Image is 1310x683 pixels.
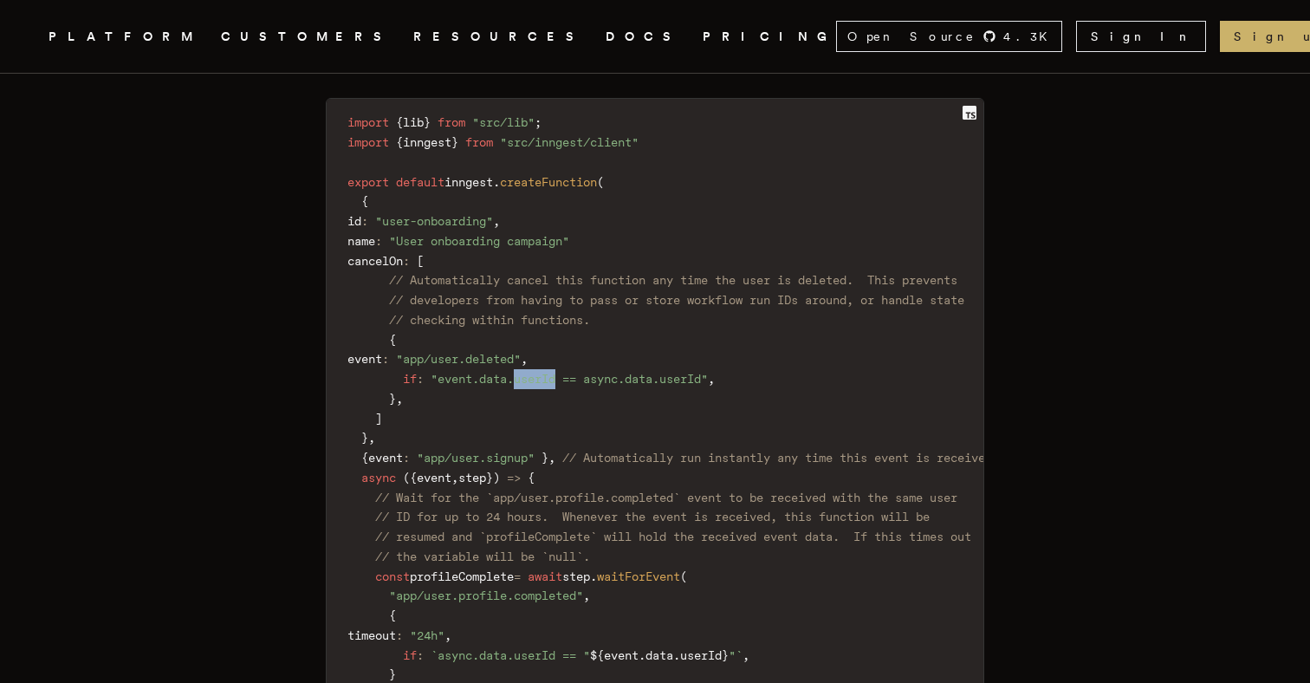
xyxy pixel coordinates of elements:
[583,589,590,602] span: ,
[396,628,403,642] span: :
[375,530,971,543] span: // resumed and `profileComplete` will hold the received event data. If this times out
[438,115,465,129] span: from
[375,491,957,504] span: // Wait for the `app/user.profile.completed` event to be received with the same user
[493,471,500,485] span: )
[645,648,673,662] span: data
[403,115,424,129] span: lib
[403,648,417,662] span: if
[597,569,680,583] span: waitForEvent
[493,214,500,228] span: ,
[347,135,389,149] span: import
[438,648,590,662] span: async.data.userId == "
[424,115,431,129] span: }
[451,471,458,485] span: ,
[389,667,396,681] span: }
[604,648,639,662] span: event
[347,214,361,228] span: id
[444,175,493,189] span: inngest
[368,451,403,465] span: event
[562,569,590,583] span: step
[639,648,645,662] span: .
[347,352,382,366] span: event
[403,254,410,268] span: :
[347,254,403,268] span: cancelOn
[528,471,535,485] span: {
[451,135,458,149] span: }
[847,28,976,45] span: Open Source
[417,648,424,662] span: :
[590,569,597,583] span: .
[389,313,590,327] span: // checking within functions.
[361,194,368,208] span: {
[729,648,736,662] span: "
[396,115,403,129] span: {
[528,569,562,583] span: await
[413,26,585,48] button: RESOURCES
[375,569,410,583] span: const
[548,451,555,465] span: ,
[368,431,375,445] span: ,
[347,175,389,189] span: export
[417,372,424,386] span: :
[486,471,493,485] span: }
[417,471,451,485] span: event
[361,471,396,485] span: async
[673,648,680,662] span: .
[500,175,597,189] span: createFunction
[347,115,389,129] span: import
[708,372,715,386] span: ,
[361,214,368,228] span: :
[590,648,604,662] span: ${
[389,333,396,347] span: {
[743,648,749,662] span: ,
[396,175,444,189] span: default
[389,234,569,248] span: "User onboarding campaign"
[514,569,521,583] span: =
[444,628,451,642] span: ,
[389,608,396,622] span: {
[389,392,396,406] span: }
[431,372,708,386] span: "event.data.userId == async.data.userId"
[521,352,528,366] span: ,
[1003,28,1058,45] span: 4.3 K
[382,352,389,366] span: :
[597,175,604,189] span: (
[458,471,486,485] span: step
[347,234,375,248] span: name
[680,648,722,662] span: userId
[403,372,417,386] span: if
[375,214,493,228] span: "user-onboarding"
[389,589,583,602] span: "app/user.profile.completed"
[403,135,451,149] span: inngest
[736,648,743,662] span: `
[375,510,930,524] span: // ID for up to 24 hours. Whenever the event is received, this function will be
[49,26,200,48] button: PLATFORM
[542,451,548,465] span: }
[389,273,957,287] span: // Automatically cancel this function any time the user is deleted. This prevents
[396,135,403,149] span: {
[493,175,500,189] span: .
[403,471,410,485] span: (
[465,135,493,149] span: from
[361,451,368,465] span: {
[389,293,964,307] span: // developers from having to pass or store workflow run IDs around, or handle state
[347,628,396,642] span: timeout
[396,392,403,406] span: ,
[375,550,590,563] span: // the variable will be `null`.
[500,135,639,149] span: "src/inngest/client"
[410,628,444,642] span: "24h"
[680,569,687,583] span: (
[410,471,417,485] span: {
[535,115,542,129] span: ;
[417,254,424,268] span: [
[431,648,438,662] span: `
[403,451,410,465] span: :
[396,352,521,366] span: "app/user.deleted"
[417,451,535,465] span: "app/user.signup"
[507,471,521,485] span: =>
[562,451,992,465] span: // Automatically run instantly any time this event is received
[375,234,382,248] span: :
[722,648,729,662] span: }
[221,26,392,48] a: CUSTOMERS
